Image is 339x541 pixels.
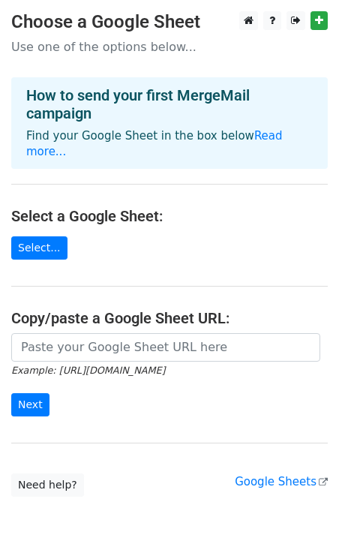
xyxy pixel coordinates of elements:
[11,39,328,55] p: Use one of the options below...
[11,365,165,376] small: Example: [URL][DOMAIN_NAME]
[11,473,84,497] a: Need help?
[26,86,313,122] h4: How to send your first MergeMail campaign
[11,333,320,362] input: Paste your Google Sheet URL here
[11,236,67,260] a: Select...
[11,207,328,225] h4: Select a Google Sheet:
[11,393,49,416] input: Next
[235,475,328,488] a: Google Sheets
[11,309,328,327] h4: Copy/paste a Google Sheet URL:
[11,11,328,33] h3: Choose a Google Sheet
[26,129,283,158] a: Read more...
[26,128,313,160] p: Find your Google Sheet in the box below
